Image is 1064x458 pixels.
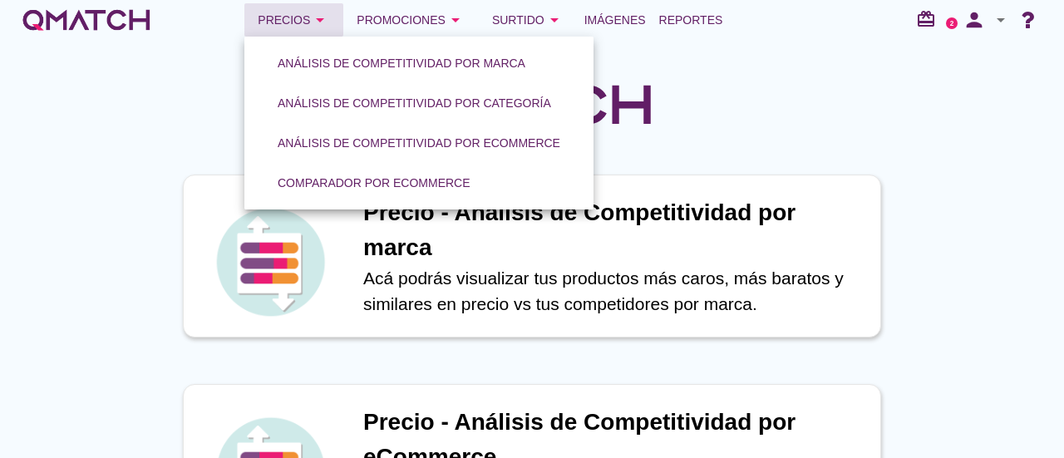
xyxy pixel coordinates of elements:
a: 2 [946,17,958,29]
button: Análisis de competitividad por eCommerce [264,128,574,158]
button: Precios [244,3,343,37]
p: Acá podrás visualizar tus productos más caros, más baratos y similares en precio vs tus competido... [363,265,864,318]
text: 2 [950,19,954,27]
a: Análisis de competitividad por categoría [258,83,571,123]
a: iconPrecio - Análisis de Competitividad por marcaAcá podrás visualizar tus productos más caros, m... [160,175,904,337]
button: Análisis de competitividad por categoría [264,88,564,118]
button: Promociones [343,3,479,37]
div: Análisis de competitividad por marca [278,55,525,72]
i: redeem [916,9,943,29]
a: Reportes [653,3,730,37]
div: Análisis de competitividad por categoría [278,95,551,112]
button: Análisis de competitividad por marca [264,48,539,78]
div: Comparador por eCommerce [278,175,470,192]
h1: Precio - Análisis de Competitividad por marca [363,195,864,265]
i: arrow_drop_down [544,10,564,30]
i: arrow_drop_down [991,10,1011,30]
a: Análisis de competitividad por marca [258,43,545,83]
a: Análisis de competitividad por eCommerce [258,123,580,163]
img: icon [212,204,328,320]
button: Surtido [479,3,578,37]
a: Imágenes [578,3,653,37]
button: Comparador por eCommerce [264,168,484,198]
span: Imágenes [584,10,646,30]
div: Promociones [357,10,465,30]
span: Reportes [659,10,723,30]
i: arrow_drop_down [446,10,465,30]
div: Análisis de competitividad por eCommerce [278,135,560,152]
a: Comparador por eCommerce [258,163,490,203]
a: white-qmatch-logo [20,3,153,37]
div: Precios [258,10,330,30]
i: person [958,8,991,32]
i: arrow_drop_down [310,10,330,30]
div: Surtido [492,10,564,30]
